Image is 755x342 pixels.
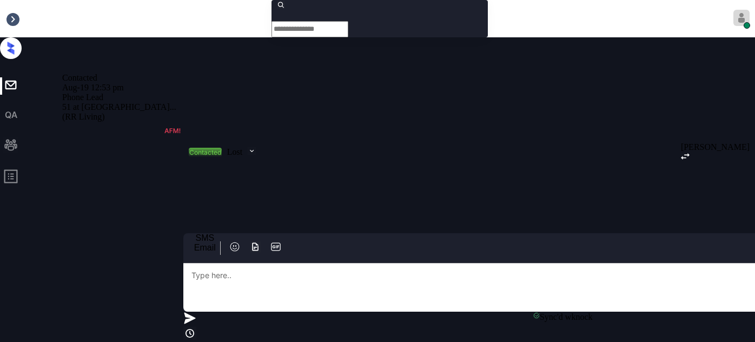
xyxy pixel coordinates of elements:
[229,241,240,252] img: icon-zuma
[62,102,183,122] div: 51 at [GEOGRAPHIC_DATA]... (RR Living)
[681,153,690,160] img: icon-zuma
[194,233,216,243] div: SMS
[183,312,196,325] img: icon-zuma
[5,14,25,24] div: Inbox
[164,128,181,134] img: AFM not sent
[189,148,221,156] div: Contacted
[3,169,18,188] span: profile
[164,127,181,135] div: AFM not sent
[194,243,216,253] div: Email
[62,83,183,93] div: Aug-19 12:53 pm
[62,93,183,102] div: Phone Lead
[227,147,242,157] div: Lost
[250,241,261,252] img: icon-zuma
[248,146,256,156] img: icon-zuma
[681,142,750,152] div: [PERSON_NAME]
[183,327,196,340] img: icon-zuma
[270,241,281,252] img: icon-zuma
[733,10,750,26] img: avatar
[62,73,183,83] div: Contacted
